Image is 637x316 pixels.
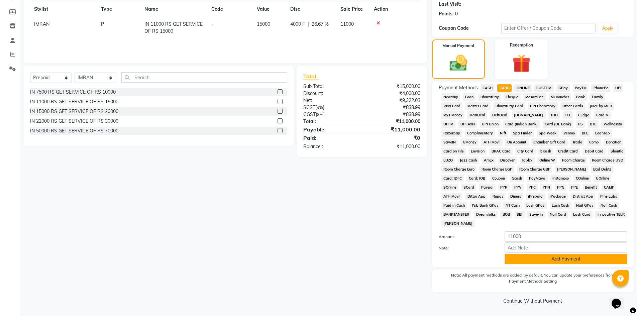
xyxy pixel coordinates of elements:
[439,84,478,91] span: Payment Methods
[524,202,547,209] span: Lash GPay
[30,108,118,115] div: IN 15000 RS GET SERVICE OF RS 20000
[462,1,464,8] div: -
[479,166,514,173] span: Room Charge EGP
[498,156,517,164] span: Discover
[286,2,336,17] th: Disc
[308,21,309,28] span: |
[466,175,487,182] span: Card: IOB
[608,147,625,155] span: Shoutlo
[362,111,425,118] div: ₹838.99
[560,102,585,110] span: Other Cards
[515,211,525,218] span: SBI
[514,84,532,92] span: ONLINE
[441,120,456,128] span: UPI M
[97,17,140,39] td: P
[441,220,475,227] span: [PERSON_NAME]
[523,93,546,101] span: MosamBee
[531,138,568,146] span: Chamber Gift Card
[317,105,323,110] span: 9%
[537,129,559,137] span: Spa Week
[463,93,475,101] span: Loan
[439,25,502,32] div: Coupon Code
[433,298,632,305] a: Continue Without Payment
[97,2,140,17] th: Type
[30,2,97,17] th: Stylist
[481,138,503,146] span: ATH Movil
[298,134,362,142] div: Paid:
[303,111,316,117] span: CGST
[362,118,425,125] div: ₹11,000.00
[362,125,425,133] div: ₹11,000.00
[441,138,458,146] span: SaveIN
[574,93,587,101] span: Bank
[550,175,571,182] span: Instamojo
[362,90,425,97] div: ₹4,000.00
[602,184,616,191] span: CAMP
[441,184,459,191] span: SOnline
[550,202,571,209] span: Lash Cash
[257,21,270,27] span: 15000
[370,2,420,17] th: Action
[590,93,605,101] span: Family
[441,166,477,173] span: Room Charge Euro
[30,98,118,105] div: IN 11000 RS GET SERVICE OF RS 15000
[510,42,533,48] label: Redemption
[595,211,627,218] span: Innovative TELR
[508,193,523,200] span: Diners
[534,84,554,92] span: CUSTOM
[511,129,534,137] span: Spa Finder
[505,138,529,146] span: On Account
[507,52,536,75] img: _gift.svg
[439,10,454,17] div: Points:
[460,138,479,146] span: GMoney
[455,10,458,17] div: 0
[505,231,627,242] input: Amount
[298,125,362,133] div: Payable:
[439,272,627,287] label: Note: All payment methods are added, by default. You can update your preferences from
[465,129,495,137] span: Complimentary
[555,166,589,173] span: [PERSON_NAME]
[444,53,473,73] img: _cash.svg
[490,111,509,119] span: DefiDeal
[480,120,501,128] span: UPI Union
[527,211,545,218] span: Save-In
[362,134,425,142] div: ₹0
[588,120,599,128] span: BTC
[583,184,599,191] span: Benefit
[569,184,580,191] span: PPE
[207,2,252,17] th: Code
[515,147,536,155] span: City Card
[298,90,362,97] div: Discount:
[490,193,506,200] span: Rupay
[556,84,570,92] span: GPay
[598,193,619,200] span: Pine Labs
[441,147,466,155] span: Card on File
[482,156,496,164] span: AmEx
[561,129,577,137] span: Venmo
[298,118,362,125] div: Total:
[512,111,546,119] span: [DOMAIN_NAME]
[312,21,329,28] span: 26.67 %
[441,211,471,218] span: BANKTANSFER
[303,73,319,80] span: Total
[509,278,557,284] label: Payment Methods Setting
[340,21,354,27] span: 11000
[537,156,557,164] span: Online W
[441,129,462,137] span: Razorpay
[362,83,425,90] div: ₹15,000.00
[434,245,500,251] label: Note:
[458,120,477,128] span: UPI Axis
[601,120,624,128] span: Wellnessta
[609,289,630,309] iframe: chat widget
[598,202,619,209] span: Nail Cash
[465,102,491,110] span: Master Card
[439,1,461,8] div: Last Visit:
[481,84,495,92] span: CASH
[30,127,118,134] div: IN 50000 RS GET SERVICE OF RS 70000
[503,120,540,128] span: Card (Indian Bank)
[593,129,612,137] span: LoanTap
[526,193,545,200] span: iPrepaid
[576,120,585,128] span: RS
[574,202,596,209] span: Nail GPay
[30,118,118,125] div: IN 22000 RS GET SERVICE OF RS 30000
